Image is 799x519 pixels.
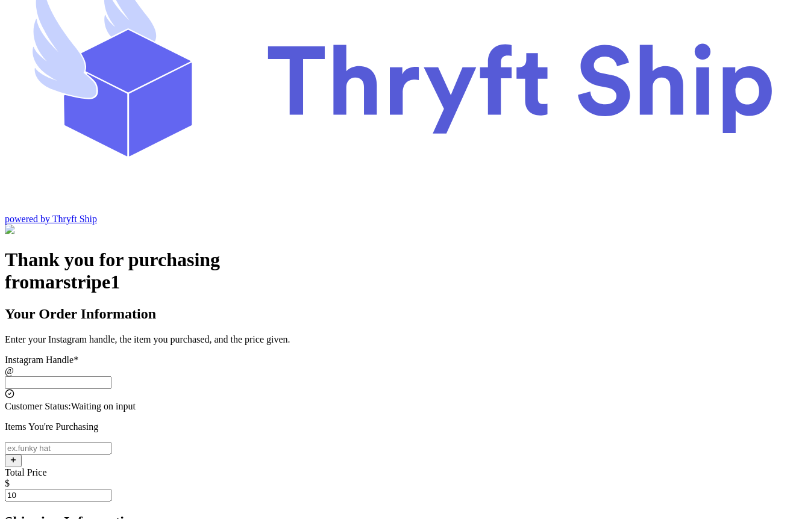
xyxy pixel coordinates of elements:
span: arstripe1 [45,271,120,293]
p: Items You're Purchasing [5,421,794,432]
div: @ [5,365,794,376]
h2: Your Order Information [5,306,794,322]
img: Customer Form Background [5,225,125,235]
h1: Thank you for purchasing from [5,249,794,293]
a: powered by Thryft Ship [5,214,97,224]
p: Enter your Instagram handle, the item you purchased, and the price given. [5,334,794,345]
label: Instagram Handle [5,355,78,365]
input: ex.funky hat [5,442,111,455]
span: Waiting on input [71,401,136,411]
div: $ [5,478,794,489]
input: Enter Mutually Agreed Payment [5,489,111,502]
span: Customer Status: [5,401,71,411]
label: Total Price [5,467,47,477]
